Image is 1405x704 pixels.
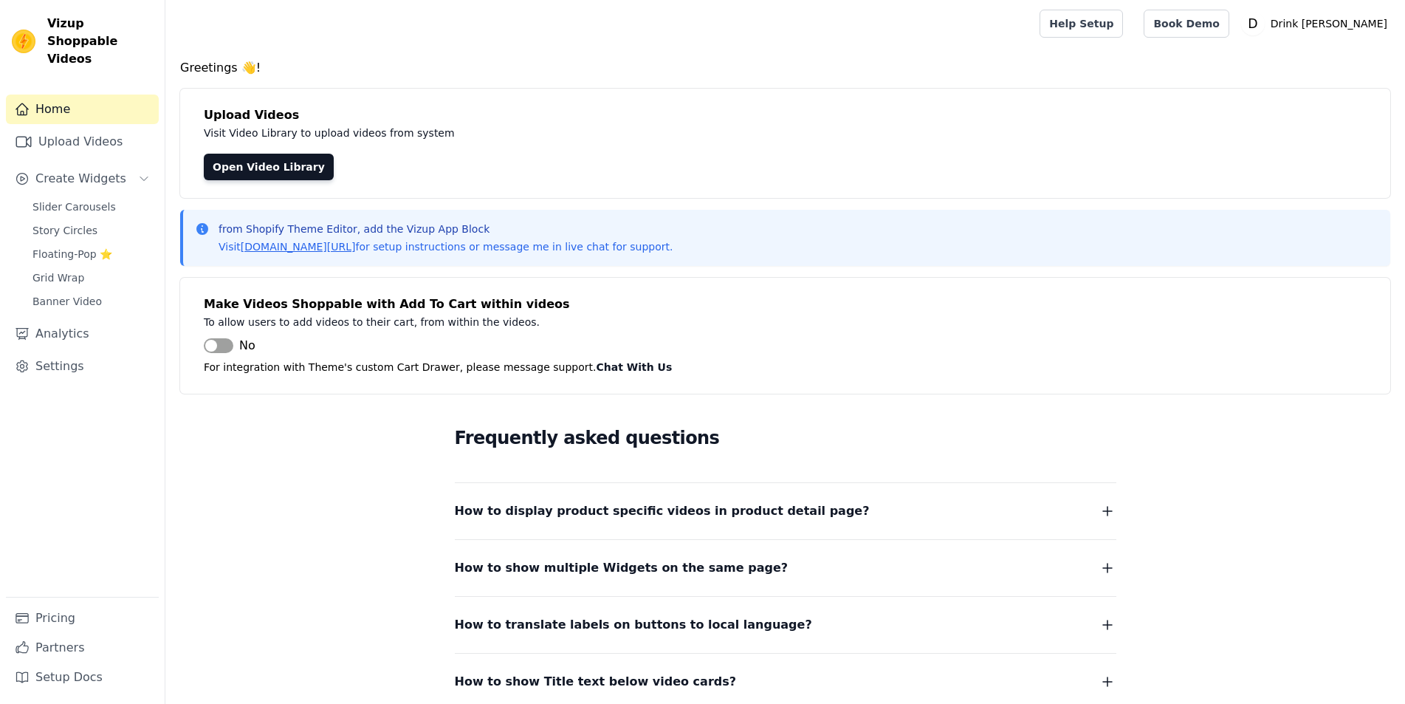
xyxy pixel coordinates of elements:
[6,164,159,194] button: Create Widgets
[455,615,1116,635] button: How to translate labels on buttons to local language?
[6,633,159,663] a: Partners
[455,501,870,522] span: How to display product specific videos in product detail page?
[1040,10,1123,38] a: Help Setup
[204,124,865,142] p: Visit Video Library to upload videos from system
[1265,10,1393,37] p: Drink [PERSON_NAME]
[204,106,1367,124] h4: Upload Videos
[597,358,673,376] button: Chat With Us
[6,663,159,692] a: Setup Docs
[6,319,159,349] a: Analytics
[32,223,97,238] span: Story Circles
[180,59,1390,77] h4: Greetings 👋!
[455,615,812,635] span: How to translate labels on buttons to local language?
[6,127,159,157] a: Upload Videos
[219,222,673,236] p: from Shopify Theme Editor, add the Vizup App Block
[455,558,789,578] span: How to show multiple Widgets on the same page?
[35,170,126,188] span: Create Widgets
[24,291,159,312] a: Banner Video
[47,15,153,68] span: Vizup Shoppable Videos
[32,270,84,285] span: Grid Wrap
[24,244,159,264] a: Floating-Pop ⭐
[455,671,1116,692] button: How to show Title text below video cards?
[204,337,255,355] button: No
[241,241,356,253] a: [DOMAIN_NAME][URL]
[204,313,865,331] p: To allow users to add videos to their cart, from within the videos.
[219,239,673,254] p: Visit for setup instructions or message me in live chat for support.
[1248,16,1257,31] text: D
[455,558,1116,578] button: How to show multiple Widgets on the same page?
[6,352,159,381] a: Settings
[6,604,159,633] a: Pricing
[204,154,334,180] a: Open Video Library
[6,95,159,124] a: Home
[455,423,1116,453] h2: Frequently asked questions
[12,30,35,53] img: Vizup
[204,358,1367,376] p: For integration with Theme's custom Cart Drawer, please message support.
[239,337,255,355] span: No
[24,196,159,217] a: Slider Carousels
[1144,10,1229,38] a: Book Demo
[204,295,1367,313] h4: Make Videos Shoppable with Add To Cart within videos
[455,671,737,692] span: How to show Title text below video cards?
[455,501,1116,522] button: How to display product specific videos in product detail page?
[32,199,116,214] span: Slider Carousels
[32,247,112,262] span: Floating-Pop ⭐
[32,294,102,309] span: Banner Video
[24,220,159,241] a: Story Circles
[1241,10,1393,37] button: D Drink [PERSON_NAME]
[24,267,159,288] a: Grid Wrap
